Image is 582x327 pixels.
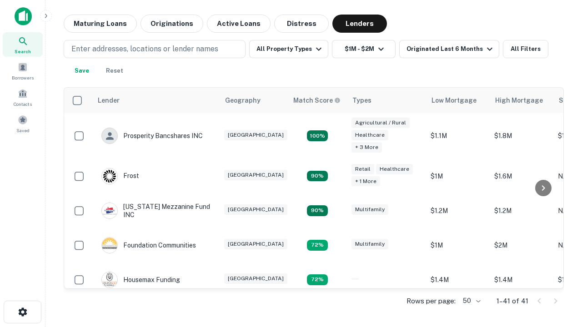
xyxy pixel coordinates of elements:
[293,95,339,105] h6: Match Score
[307,240,328,251] div: Matching Properties: 4, hasApolloMatch: undefined
[426,159,490,193] td: $1M
[12,74,34,81] span: Borrowers
[490,113,553,159] td: $1.8M
[15,48,31,55] span: Search
[140,15,203,33] button: Originations
[101,272,180,288] div: Housemax Funding
[225,95,261,106] div: Geography
[307,205,328,216] div: Matching Properties: 5, hasApolloMatch: undefined
[431,95,477,106] div: Low Mortgage
[376,164,413,174] div: Healthcare
[490,193,553,228] td: $1.2M
[3,32,43,57] a: Search
[102,203,117,218] img: picture
[293,95,341,105] div: Capitalize uses an advanced AI algorithm to match your search with the best lender. The match sco...
[102,168,117,184] img: picture
[101,203,211,219] div: [US_STATE] Mezzanine Fund INC
[102,238,117,253] img: picture
[351,164,374,174] div: Retail
[426,193,490,228] td: $1.2M
[101,237,196,253] div: Foundation Communities
[351,176,380,187] div: + 1 more
[495,95,543,106] div: High Mortgage
[426,228,490,263] td: $1M
[459,294,482,307] div: 50
[102,272,117,287] img: picture
[71,44,218,54] p: Enter addresses, locations or lender names
[16,127,30,134] span: Saved
[64,40,246,58] button: Enter addresses, locations or lender names
[14,100,32,108] span: Contacts
[490,159,553,193] td: $1.6M
[307,130,328,141] div: Matching Properties: 10, hasApolloMatch: undefined
[347,88,426,113] th: Types
[288,88,347,113] th: Capitalize uses an advanced AI algorithm to match your search with the best lender. The match sco...
[503,40,548,58] button: All Filters
[224,239,287,249] div: [GEOGRAPHIC_DATA]
[351,118,410,128] div: Agricultural / Rural
[3,59,43,83] a: Borrowers
[224,170,287,180] div: [GEOGRAPHIC_DATA]
[352,95,371,106] div: Types
[67,62,96,80] button: Save your search to get updates of matches that match your search criteria.
[98,95,120,106] div: Lender
[490,228,553,263] td: $2M
[249,40,328,58] button: All Property Types
[224,273,287,284] div: [GEOGRAPHIC_DATA]
[426,263,490,297] td: $1.4M
[64,15,137,33] button: Maturing Loans
[307,274,328,285] div: Matching Properties: 4, hasApolloMatch: undefined
[92,88,220,113] th: Lender
[274,15,329,33] button: Distress
[101,168,139,184] div: Frost
[426,88,490,113] th: Low Mortgage
[351,130,388,140] div: Healthcare
[3,85,43,109] a: Contacts
[220,88,288,113] th: Geography
[490,88,553,113] th: High Mortgage
[15,7,32,25] img: capitalize-icon.png
[490,263,553,297] td: $1.4M
[307,171,328,182] div: Matching Properties: 5, hasApolloMatch: undefined
[351,239,388,249] div: Multifamily
[224,204,287,215] div: [GEOGRAPHIC_DATA]
[497,296,528,307] p: 1–41 of 41
[207,15,271,33] button: Active Loans
[351,142,382,153] div: + 3 more
[332,15,387,33] button: Lenders
[406,296,456,307] p: Rows per page:
[224,130,287,140] div: [GEOGRAPHIC_DATA]
[100,62,129,80] button: Reset
[101,128,203,144] div: Prosperity Bancshares INC
[406,44,495,54] div: Originated Last 6 Months
[332,40,396,58] button: $1M - $2M
[426,113,490,159] td: $1.1M
[351,204,388,215] div: Multifamily
[399,40,499,58] button: Originated Last 6 Months
[3,111,43,136] a: Saved
[537,225,582,269] iframe: Chat Widget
